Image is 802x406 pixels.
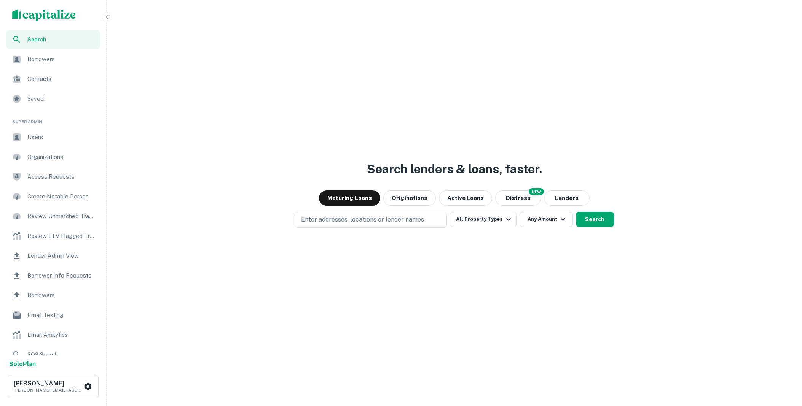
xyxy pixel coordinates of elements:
[9,360,36,368] strong: Solo Plan
[14,381,82,387] h6: [PERSON_NAME]
[6,128,100,146] a: Users
[14,387,82,393] p: [PERSON_NAME][EMAIL_ADDRESS][DOMAIN_NAME]
[295,212,447,228] button: Enter addresses, locations or lender names
[520,212,573,227] button: Any Amount
[6,306,100,324] a: Email Testing
[27,251,96,260] span: Lender Admin View
[27,172,96,181] span: Access Requests
[27,350,96,359] span: SOS Search
[301,215,424,224] p: Enter addresses, locations or lender names
[27,94,96,103] span: Saved
[319,190,380,206] button: Maturing Loans
[6,346,100,364] a: SOS Search
[27,311,96,320] span: Email Testing
[6,326,100,344] a: Email Analytics
[439,190,492,206] button: Active Loans
[6,168,100,186] a: Access Requests
[6,109,100,128] li: Super Admin
[6,227,100,245] a: Review LTV Flagged Transactions
[27,271,96,280] span: Borrower Info Requests
[450,212,516,227] button: All Property Types
[6,50,100,68] a: Borrowers
[27,55,96,64] span: Borrowers
[367,160,542,178] h3: Search lenders & loans, faster.
[6,70,100,88] a: Contacts
[544,190,590,206] button: Lenders
[9,360,36,369] a: SoloPlan
[6,187,100,206] a: Create Notable Person
[8,375,99,398] button: [PERSON_NAME][PERSON_NAME][EMAIL_ADDRESS][DOMAIN_NAME]
[576,212,614,227] button: Search
[27,35,96,44] span: Search
[27,232,96,241] span: Review LTV Flagged Transactions
[6,207,100,225] a: Review Unmatched Transactions
[764,345,802,382] iframe: Chat Widget
[6,90,100,108] a: Saved
[27,75,96,84] span: Contacts
[495,190,541,206] button: Search distressed loans with lien and other non-mortgage details.
[6,148,100,166] a: Organizations
[27,291,96,300] span: Borrowers
[27,212,96,221] span: Review Unmatched Transactions
[6,286,100,304] a: Borrowers
[529,188,544,195] div: NEW
[6,266,100,285] a: Borrower Info Requests
[27,133,96,142] span: Users
[12,9,76,21] img: capitalize-logo.png
[6,30,100,49] a: Search
[27,192,96,201] span: Create Notable Person
[383,190,436,206] button: Originations
[6,247,100,265] a: Lender Admin View
[27,330,96,339] span: Email Analytics
[27,152,96,162] span: Organizations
